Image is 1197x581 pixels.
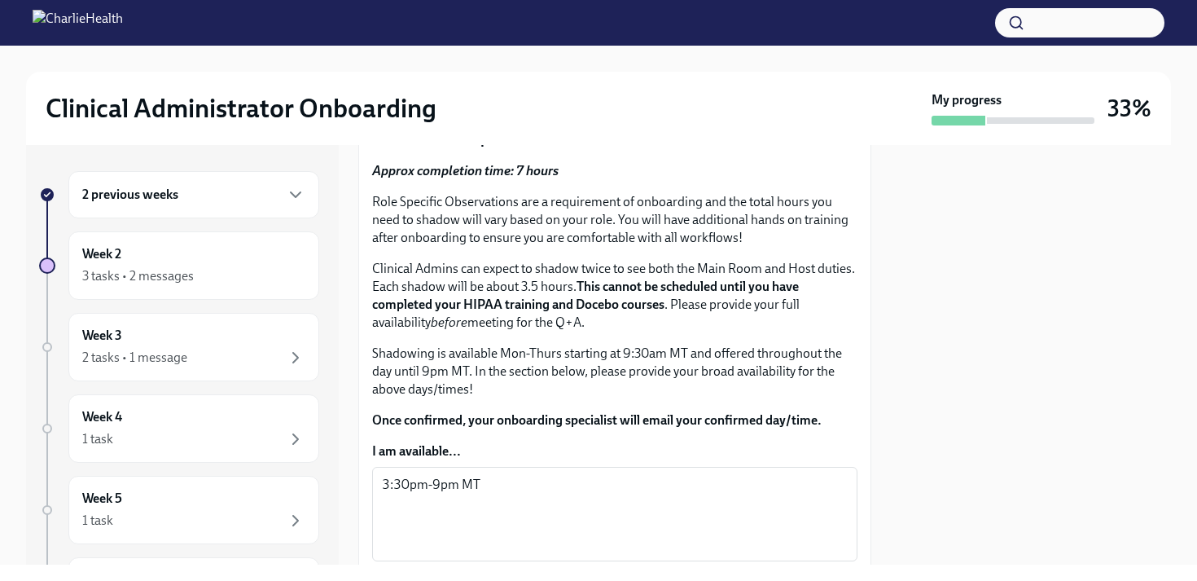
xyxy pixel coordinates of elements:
[372,193,857,247] p: Role Specific Observations are a requirement of onboarding and the total hours you need to shadow...
[372,279,799,312] strong: This cannot be scheduled until you have completed your HIPAA training and Docebo courses
[82,430,113,448] div: 1 task
[82,349,187,367] div: 2 tasks • 1 message
[932,91,1002,109] strong: My progress
[39,313,319,381] a: Week 32 tasks • 1 message
[372,412,822,428] strong: Once confirmed, your onboarding specialist will email your confirmed day/time.
[68,171,319,218] div: 2 previous weeks
[33,10,123,36] img: CharlieHealth
[372,163,559,178] strong: Approx completion time: 7 hours
[372,260,857,332] p: Clinical Admins can expect to shadow twice to see both the Main Room and Host duties. Each shadow...
[1107,94,1151,123] h3: 33%
[46,92,436,125] h2: Clinical Administrator Onboarding
[431,315,467,330] em: before
[82,327,122,345] h6: Week 3
[82,490,122,508] h6: Week 5
[82,267,194,285] div: 3 tasks • 2 messages
[39,394,319,463] a: Week 41 task
[82,186,178,204] h6: 2 previous weeks
[82,512,113,530] div: 1 task
[82,408,122,426] h6: Week 4
[382,475,848,553] textarea: 3:30pm-9pm MT
[82,245,121,263] h6: Week 2
[39,476,319,544] a: Week 51 task
[372,442,857,460] label: I am available...
[39,231,319,300] a: Week 23 tasks • 2 messages
[372,345,857,398] p: Shadowing is available Mon-Thurs starting at 9:30am MT and offered throughout the day until 9pm M...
